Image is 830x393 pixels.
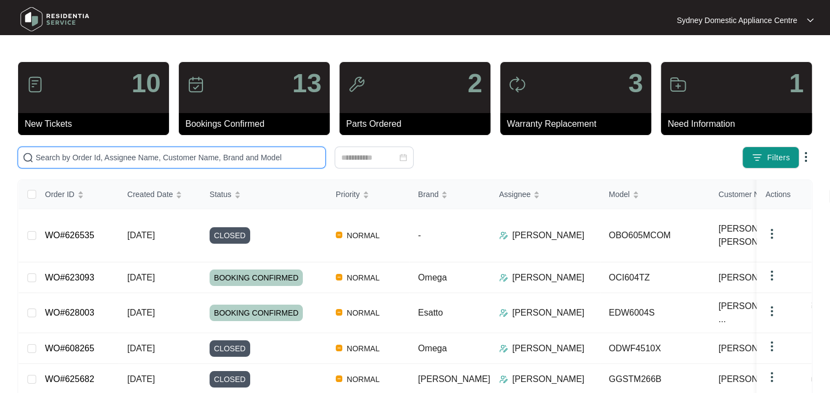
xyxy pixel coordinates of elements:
[628,70,643,97] p: 3
[600,262,710,293] td: OCI604TZ
[45,308,94,317] a: WO#628003
[418,273,447,282] span: Omega
[342,342,384,355] span: NORMAL
[677,15,797,26] p: Sydney Domestic Appliance Centre
[719,188,775,200] span: Customer Name
[512,373,585,386] p: [PERSON_NAME]
[185,117,330,131] p: Bookings Confirmed
[187,76,205,93] img: icon
[765,370,778,384] img: dropdown arrow
[342,229,384,242] span: NORMAL
[210,305,303,321] span: BOOKING CONFIRMED
[36,151,321,164] input: Search by Order Id, Assignee Name, Customer Name, Brand and Model
[756,180,811,209] th: Actions
[467,70,482,97] p: 2
[799,150,812,164] img: dropdown arrow
[765,269,778,282] img: dropdown arrow
[36,180,118,209] th: Order ID
[418,188,438,200] span: Brand
[342,373,384,386] span: NORMAL
[418,344,447,353] span: Omega
[719,271,791,284] span: [PERSON_NAME]
[499,375,508,384] img: Assigner Icon
[600,333,710,364] td: ODWF4510X
[499,188,531,200] span: Assignee
[418,374,490,384] span: [PERSON_NAME]
[512,342,585,355] p: [PERSON_NAME]
[509,76,526,93] img: icon
[752,152,763,163] img: filter icon
[765,305,778,318] img: dropdown arrow
[512,229,585,242] p: [PERSON_NAME]
[127,308,155,317] span: [DATE]
[669,76,687,93] img: icon
[45,188,75,200] span: Order ID
[512,306,585,319] p: [PERSON_NAME]
[127,231,155,240] span: [DATE]
[210,188,232,200] span: Status
[210,227,250,244] span: CLOSED
[668,117,812,131] p: Need Information
[719,342,791,355] span: [PERSON_NAME]
[127,374,155,384] span: [DATE]
[336,188,360,200] span: Priority
[600,293,710,333] td: EDW6004S
[418,231,421,240] span: -
[210,340,250,357] span: CLOSED
[499,273,508,282] img: Assigner Icon
[210,270,303,286] span: BOOKING CONFIRMED
[342,271,384,284] span: NORMAL
[210,371,250,388] span: CLOSED
[336,375,342,382] img: Vercel Logo
[767,152,790,164] span: Filters
[127,273,155,282] span: [DATE]
[327,180,409,209] th: Priority
[25,117,169,131] p: New Tickets
[499,308,508,317] img: Assigner Icon
[45,231,94,240] a: WO#626535
[789,70,804,97] p: 1
[292,70,321,97] p: 13
[201,180,327,209] th: Status
[600,180,710,209] th: Model
[336,309,342,316] img: Vercel Logo
[765,227,778,240] img: dropdown arrow
[127,344,155,353] span: [DATE]
[132,70,161,97] p: 10
[348,76,365,93] img: icon
[118,180,201,209] th: Created Date
[600,209,710,262] td: OBO605MCOM
[609,188,630,200] span: Model
[45,374,94,384] a: WO#625682
[490,180,600,209] th: Assignee
[719,373,798,386] span: [PERSON_NAME]...
[507,117,651,131] p: Warranty Replacement
[807,18,814,23] img: dropdown arrow
[342,306,384,319] span: NORMAL
[22,152,33,163] img: search-icon
[418,308,443,317] span: Esatto
[765,340,778,353] img: dropdown arrow
[346,117,490,131] p: Parts Ordered
[512,271,585,284] p: [PERSON_NAME]
[409,180,490,209] th: Brand
[26,76,44,93] img: icon
[336,345,342,351] img: Vercel Logo
[127,188,173,200] span: Created Date
[45,273,94,282] a: WO#623093
[336,274,342,280] img: Vercel Logo
[16,3,93,36] img: residentia service logo
[45,344,94,353] a: WO#608265
[742,147,799,169] button: filter iconFilters
[499,344,508,353] img: Assigner Icon
[336,232,342,238] img: Vercel Logo
[499,231,508,240] img: Assigner Icon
